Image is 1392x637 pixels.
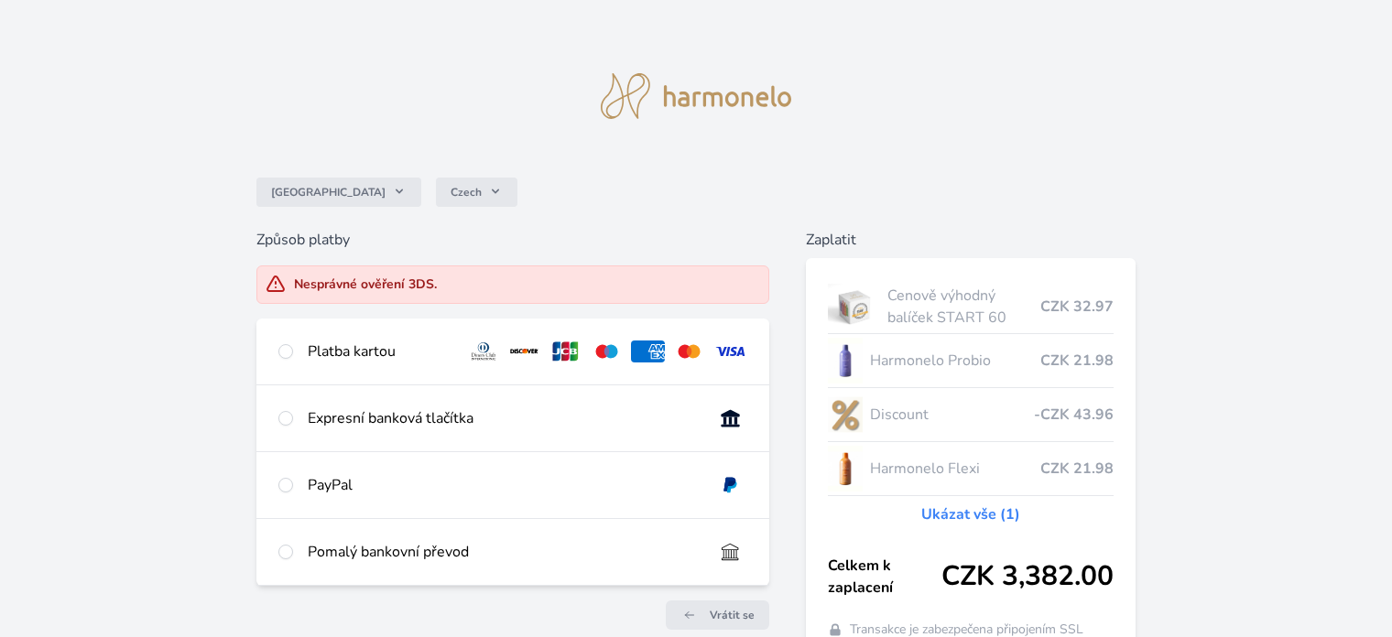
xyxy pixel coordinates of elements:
[507,340,541,362] img: discover.svg
[887,285,1040,329] span: Cenově výhodný balíček START 60
[294,275,437,294] div: Nesprávné ověření 3DS.
[828,446,863,491] img: CLEAN_FLEXI_se_stinem_x-hi_(1)-lo.jpg
[828,284,880,329] img: start.jpg
[828,555,941,599] span: Celkem k zaplacení
[713,340,747,362] img: visa.svg
[1040,296,1114,318] span: CZK 32.97
[941,560,1114,593] span: CZK 3,382.00
[631,340,665,362] img: amex.svg
[308,340,452,362] div: Platba kartou
[710,608,755,622] span: Vrátit se
[308,541,699,563] div: Pomalý bankovní převod
[713,541,747,563] img: bankTransfer_IBAN.svg
[870,404,1034,426] span: Discount
[713,474,747,496] img: paypal.svg
[806,229,1136,251] h6: Zaplatit
[601,73,791,119] img: logo.svg
[921,503,1020,525] a: Ukázat vše (1)
[672,340,706,362] img: mc.svg
[256,229,769,251] h6: Způsob platby
[1040,350,1114,372] span: CZK 21.98
[451,185,482,200] span: Czech
[713,407,747,429] img: onlineBanking_CZ.svg
[870,350,1040,372] span: Harmonelo Probio
[436,178,517,207] button: Czech
[549,340,582,362] img: jcb.svg
[870,458,1040,480] span: Harmonelo Flexi
[828,392,863,437] img: discount-lo.png
[1034,404,1114,426] span: -CZK 43.96
[256,178,421,207] button: [GEOGRAPHIC_DATA]
[590,340,624,362] img: maestro.svg
[828,338,863,383] img: CLEAN_PROBIO_se_stinem_x-lo.jpg
[467,340,501,362] img: diners.svg
[308,407,699,429] div: Expresní banková tlačítka
[271,185,386,200] span: [GEOGRAPHIC_DATA]
[308,474,699,496] div: PayPal
[666,600,769,630] a: Vrátit se
[1040,458,1114,480] span: CZK 21.98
